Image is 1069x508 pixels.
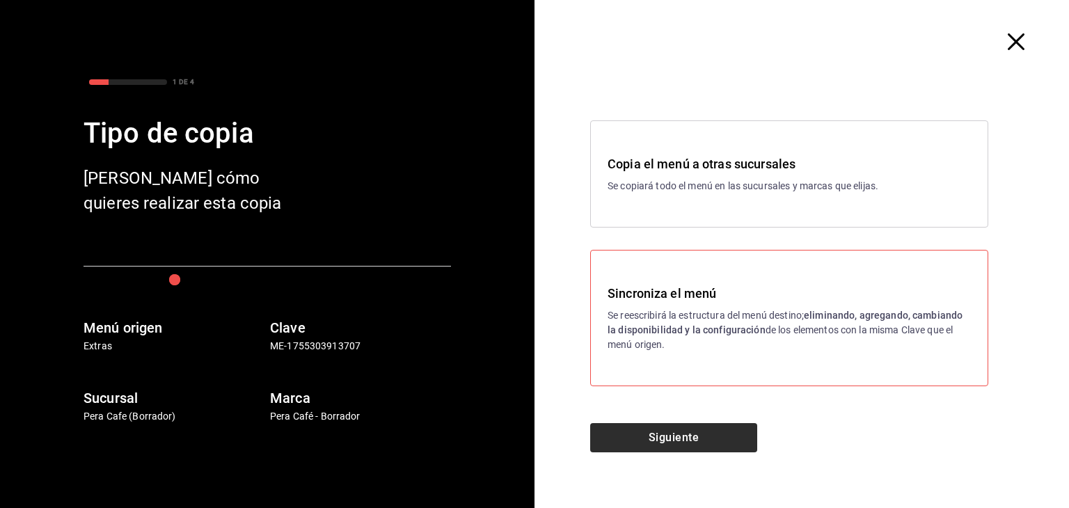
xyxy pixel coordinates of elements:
div: [PERSON_NAME] cómo quieres realizar esta copia [84,166,306,216]
div: Tipo de copia [84,113,451,154]
button: Siguiente [590,423,757,452]
p: Extras [84,339,264,354]
h6: Menú origen [84,317,264,339]
p: Se reescribirá la estructura del menú destino; de los elementos con la misma Clave que el menú or... [608,308,971,352]
h3: Copia el menú a otras sucursales [608,154,971,173]
h6: Marca [270,387,451,409]
h3: Sincroniza el menú [608,284,971,303]
p: Se copiará todo el menú en las sucursales y marcas que elijas. [608,179,971,193]
p: Pera Cafe (Borrador) [84,409,264,424]
h6: Sucursal [84,387,264,409]
p: Pera Café - Borrador [270,409,451,424]
div: 1 DE 4 [173,77,194,87]
h6: Clave [270,317,451,339]
p: ME-1755303913707 [270,339,451,354]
